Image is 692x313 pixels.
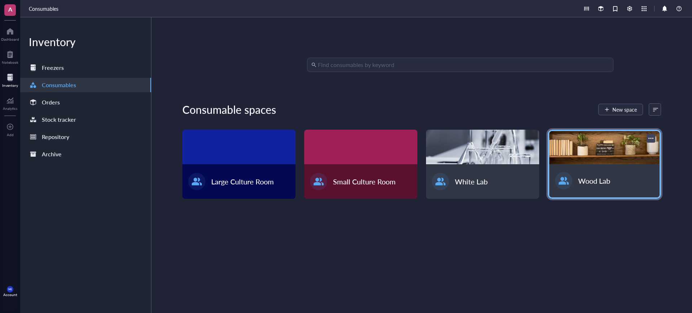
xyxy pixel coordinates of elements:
[1,26,19,41] a: Dashboard
[2,83,18,88] div: Inventory
[42,80,76,90] div: Consumables
[20,78,151,92] a: Consumables
[29,5,60,13] a: Consumables
[20,35,151,49] div: Inventory
[20,61,151,75] a: Freezers
[42,132,69,142] div: Repository
[612,107,637,112] span: New space
[3,106,17,111] div: Analytics
[333,176,396,187] div: Small Culture Room
[3,95,17,111] a: Analytics
[1,37,19,41] div: Dashboard
[42,97,60,107] div: Orders
[2,72,18,88] a: Inventory
[2,60,18,64] div: Notebook
[455,176,488,187] div: White Lab
[42,115,76,125] div: Stock tracker
[7,133,14,137] div: Add
[20,112,151,127] a: Stock tracker
[598,104,643,115] button: New space
[20,130,151,144] a: Repository
[20,147,151,161] a: Archive
[20,95,151,109] a: Orders
[42,149,62,159] div: Archive
[8,288,12,291] span: MK
[211,176,274,187] div: Large Culture Room
[3,292,17,297] div: Account
[578,176,610,186] div: Wood Lab
[2,49,18,64] a: Notebook
[182,102,276,117] div: Consumable spaces
[42,63,64,73] div: Freezers
[8,5,12,14] span: A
